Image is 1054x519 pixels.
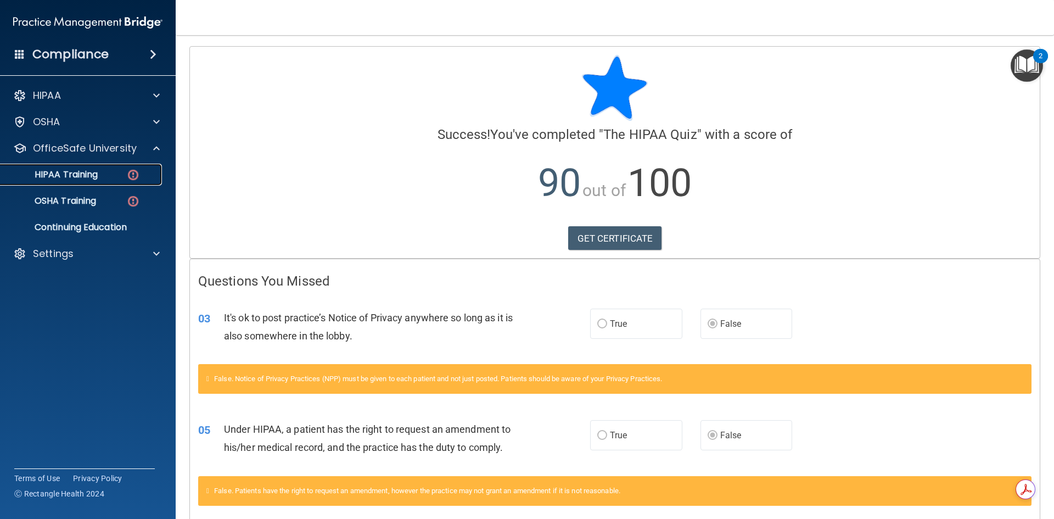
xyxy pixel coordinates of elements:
[1011,49,1043,82] button: Open Resource Center, 2 new notifications
[999,443,1041,485] iframe: Drift Widget Chat Controller
[597,320,607,328] input: True
[13,115,160,129] a: OSHA
[610,319,627,329] span: True
[214,487,620,495] span: False. Patients have the right to request an amendment, however the practice may not grant an ame...
[13,247,160,260] a: Settings
[708,432,717,440] input: False
[14,488,104,499] span: Ⓒ Rectangle Health 2024
[198,423,210,437] span: 05
[538,160,581,205] span: 90
[438,127,491,142] span: Success!
[14,473,60,484] a: Terms of Use
[597,432,607,440] input: True
[73,473,122,484] a: Privacy Policy
[568,226,662,250] a: GET CERTIFICATE
[33,247,74,260] p: Settings
[33,115,60,129] p: OSHA
[126,194,140,208] img: danger-circle.6113f641.png
[224,312,513,342] span: It's ok to post practice’s Notice of Privacy anywhere so long as it is also somewhere in the lobby.
[214,375,662,383] span: False. Notice of Privacy Practices (NPP) must be given to each patient and not just posted. Patie...
[610,430,627,440] span: True
[198,274,1031,288] h4: Questions You Missed
[126,168,140,182] img: danger-circle.6113f641.png
[708,320,717,328] input: False
[1039,56,1042,70] div: 2
[32,47,109,62] h4: Compliance
[198,312,210,325] span: 03
[582,181,626,200] span: out of
[7,196,96,207] p: OSHA Training
[198,127,1031,142] h4: You've completed " " with a score of
[582,55,648,121] img: blue-star-rounded.9d042014.png
[7,222,157,233] p: Continuing Education
[603,127,697,142] span: The HIPAA Quiz
[720,430,742,440] span: False
[33,89,61,102] p: HIPAA
[33,142,137,155] p: OfficeSafe University
[13,89,160,102] a: HIPAA
[627,160,692,205] span: 100
[720,319,742,329] span: False
[13,142,160,155] a: OfficeSafe University
[7,169,98,180] p: HIPAA Training
[13,12,162,34] img: PMB logo
[224,423,511,453] span: Under HIPAA, a patient has the right to request an amendment to his/her medical record, and the p...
